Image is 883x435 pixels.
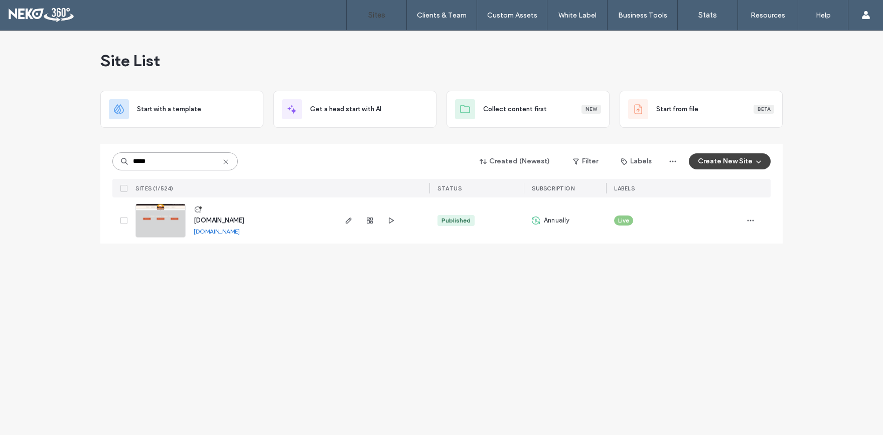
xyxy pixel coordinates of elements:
[194,216,244,224] a: [DOMAIN_NAME]
[816,11,831,20] label: Help
[273,91,436,128] div: Get a head start with AI
[310,104,381,114] span: Get a head start with AI
[135,185,174,192] span: SITES (1/524)
[137,104,201,114] span: Start with a template
[751,11,785,20] label: Resources
[563,153,608,169] button: Filter
[689,153,771,169] button: Create New Site
[368,11,385,20] label: Sites
[100,91,263,128] div: Start with a template
[754,105,774,114] div: Beta
[194,228,240,235] a: [DOMAIN_NAME]
[558,11,597,20] label: White Label
[417,11,467,20] label: Clients & Team
[698,11,717,20] label: Stats
[483,104,547,114] span: Collect content first
[100,51,160,71] span: Site List
[437,185,462,192] span: STATUS
[487,11,537,20] label: Custom Assets
[581,105,601,114] div: New
[23,7,43,16] span: Help
[620,91,783,128] div: Start from fileBeta
[447,91,610,128] div: Collect content firstNew
[612,153,661,169] button: Labels
[532,185,574,192] span: SUBSCRIPTION
[618,216,629,225] span: Live
[656,104,698,114] span: Start from file
[614,185,635,192] span: LABELS
[441,216,471,225] div: Published
[471,153,559,169] button: Created (Newest)
[544,215,570,226] span: Annually
[618,11,667,20] label: Business Tools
